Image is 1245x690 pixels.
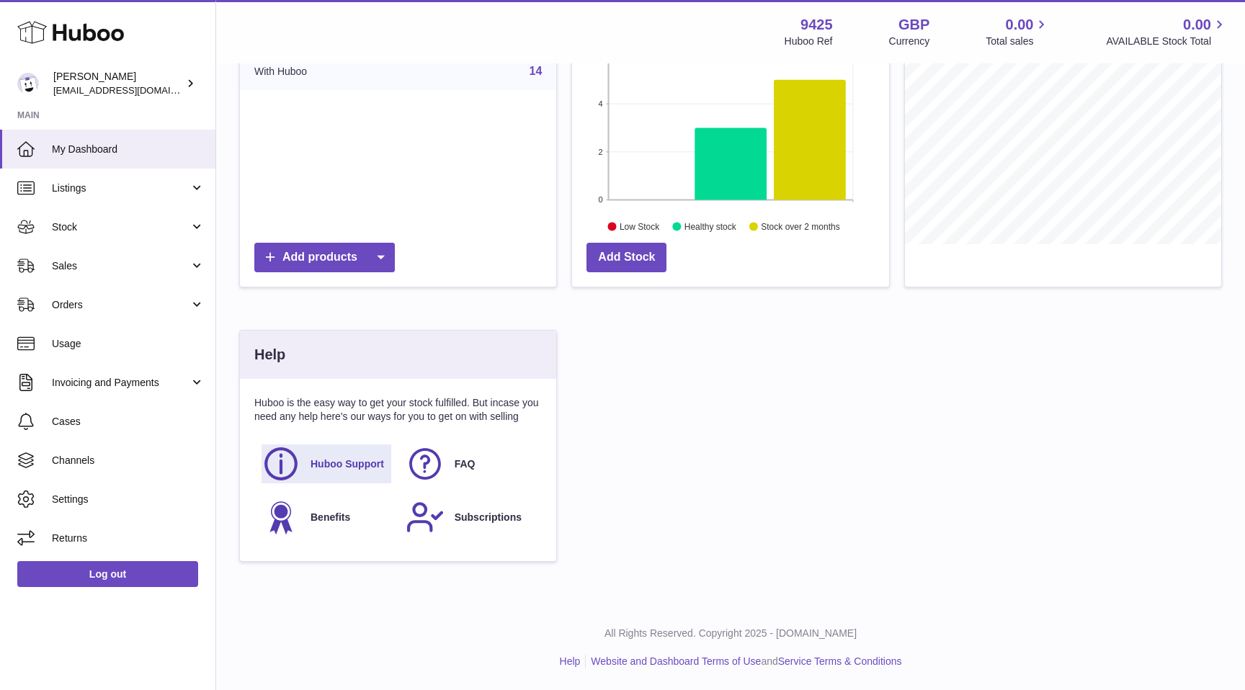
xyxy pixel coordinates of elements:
[52,454,205,467] span: Channels
[455,457,476,471] span: FAQ
[560,655,581,667] a: Help
[785,35,833,48] div: Huboo Ref
[311,457,384,471] span: Huboo Support
[684,221,737,231] text: Healthy stock
[778,655,902,667] a: Service Terms & Conditions
[53,84,212,96] span: [EMAIL_ADDRESS][DOMAIN_NAME]
[262,444,391,483] a: Huboo Support
[52,415,205,429] span: Cases
[599,195,603,204] text: 0
[52,376,189,390] span: Invoicing and Payments
[1006,15,1034,35] span: 0.00
[1106,15,1228,48] a: 0.00 AVAILABLE Stock Total
[52,182,189,195] span: Listings
[311,511,350,524] span: Benefits
[586,243,666,272] a: Add Stock
[762,221,840,231] text: Stock over 2 months
[586,655,901,668] li: and
[254,396,542,424] p: Huboo is the easy way to get your stock fulfilled. But incase you need any help here's our ways f...
[228,627,1233,640] p: All Rights Reserved. Copyright 2025 - [DOMAIN_NAME]
[17,73,39,94] img: Huboo@cbdmd.com
[1183,15,1211,35] span: 0.00
[620,221,660,231] text: Low Stock
[530,65,543,77] a: 14
[986,35,1050,48] span: Total sales
[52,493,205,506] span: Settings
[53,70,183,97] div: [PERSON_NAME]
[17,561,198,587] a: Log out
[599,99,603,108] text: 4
[591,655,761,667] a: Website and Dashboard Terms of Use
[889,35,930,48] div: Currency
[406,444,535,483] a: FAQ
[599,147,603,156] text: 2
[52,143,205,156] span: My Dashboard
[455,511,522,524] span: Subscriptions
[800,15,833,35] strong: 9425
[52,532,205,545] span: Returns
[52,220,189,234] span: Stock
[406,498,535,537] a: Subscriptions
[1106,35,1228,48] span: AVAILABLE Stock Total
[240,53,407,90] td: With Huboo
[262,498,391,537] a: Benefits
[254,345,285,364] h3: Help
[986,15,1050,48] a: 0.00 Total sales
[254,243,395,272] a: Add products
[898,15,929,35] strong: GBP
[52,337,205,351] span: Usage
[52,259,189,273] span: Sales
[52,298,189,312] span: Orders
